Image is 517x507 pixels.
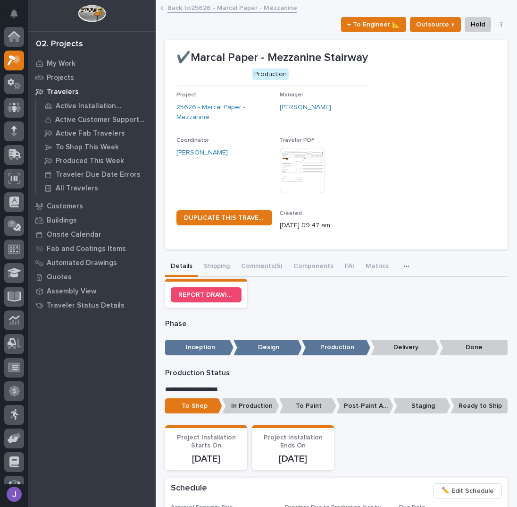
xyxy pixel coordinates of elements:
a: Travelers [28,85,156,99]
p: Production [302,340,370,355]
img: Workspace Logo [78,5,106,22]
p: Automated Drawings [47,259,117,267]
span: Manager [280,92,303,98]
p: ✔️Marcal Paper - Mezzanine Stairway [176,51,368,65]
p: My Work [47,60,75,68]
button: ← To Engineer 📐 [341,17,406,32]
span: Traveler PDF [280,137,315,143]
a: Back to25626 - Marcal Paper - Mezzanine [167,2,297,13]
p: To Shop [165,398,222,414]
p: In Production [222,398,279,414]
p: Fab and Coatings Items [47,245,126,253]
button: Hold [465,17,491,32]
p: To Paint [279,398,336,414]
p: [DATE] [171,453,242,464]
span: Outsource ↑ [416,19,455,30]
a: Projects [28,70,156,85]
a: Fab and Coatings Items [28,241,156,256]
button: Metrics [360,257,394,277]
p: Production Status [165,369,508,378]
p: Travelers [47,88,79,96]
a: Customers [28,199,156,213]
button: FAI [339,257,360,277]
div: Production [252,69,289,80]
div: 02. Projects [36,39,83,50]
p: Traveler Status Details [47,301,125,310]
button: ✏️ Edit Schedule [434,483,502,498]
p: Staging [393,398,450,414]
p: Delivery [371,340,439,355]
a: Assembly View [28,284,156,298]
p: Quotes [47,273,72,282]
span: Project Installation Starts On [177,434,236,449]
p: Done [439,340,508,355]
span: Created [280,211,302,216]
a: REPORT DRAWING/DESIGN ISSUE [171,287,242,302]
p: Assembly View [47,287,96,296]
a: [PERSON_NAME] [176,148,228,158]
button: Notifications [4,4,24,24]
button: Components [288,257,339,277]
a: To Shop This Week [36,140,156,154]
p: Active Customer Support Travelers [55,116,149,124]
a: Traveler Status Details [28,298,156,312]
a: Active Customer Support Travelers [36,113,156,126]
span: DUPLICATE THIS TRAVELER [184,215,265,221]
a: DUPLICATE THIS TRAVELER [176,210,272,225]
p: Produced This Week [56,157,124,165]
p: Inception [165,340,233,355]
a: My Work [28,56,156,70]
p: Buildings [47,216,77,225]
div: Notifications [12,9,24,25]
a: [PERSON_NAME] [280,103,331,112]
p: Traveler Due Date Errors [56,171,141,179]
p: Active Installation Travelers [56,102,149,111]
a: Onsite Calendar [28,227,156,241]
a: All Travelers [36,181,156,195]
p: Design [233,340,302,355]
button: users-avatar [4,484,24,504]
span: Hold [471,19,485,30]
span: ← To Engineer 📐 [347,19,400,30]
button: Details [165,257,198,277]
p: [DATE] 09:47 am [280,221,375,231]
h2: Schedule [171,483,207,494]
span: Project Installation Ends On [264,434,323,449]
p: To Shop This Week [56,143,119,152]
p: Phase [165,319,508,328]
p: Post-Paint Assembly [336,398,393,414]
p: Onsite Calendar [47,231,101,239]
a: 25626 - Marcal Paper - Mezzanine [176,103,272,122]
span: ✏️ Edit Schedule [442,485,494,497]
a: Active Fab Travelers [36,127,156,140]
span: Project [176,92,196,98]
a: Buildings [28,213,156,227]
p: Projects [47,74,74,82]
p: Ready to Ship [450,398,508,414]
button: Shipping [198,257,235,277]
span: Coordinator [176,137,209,143]
p: All Travelers [56,184,98,193]
button: Outsource ↑ [410,17,461,32]
a: Automated Drawings [28,256,156,270]
a: Traveler Due Date Errors [36,168,156,181]
a: Produced This Week [36,154,156,167]
p: [DATE] [258,453,328,464]
a: Quotes [28,270,156,284]
p: Active Fab Travelers [56,129,125,138]
a: Active Installation Travelers [36,99,156,112]
p: Customers [47,202,83,211]
span: REPORT DRAWING/DESIGN ISSUE [178,292,234,298]
button: Comments (5) [235,257,288,277]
